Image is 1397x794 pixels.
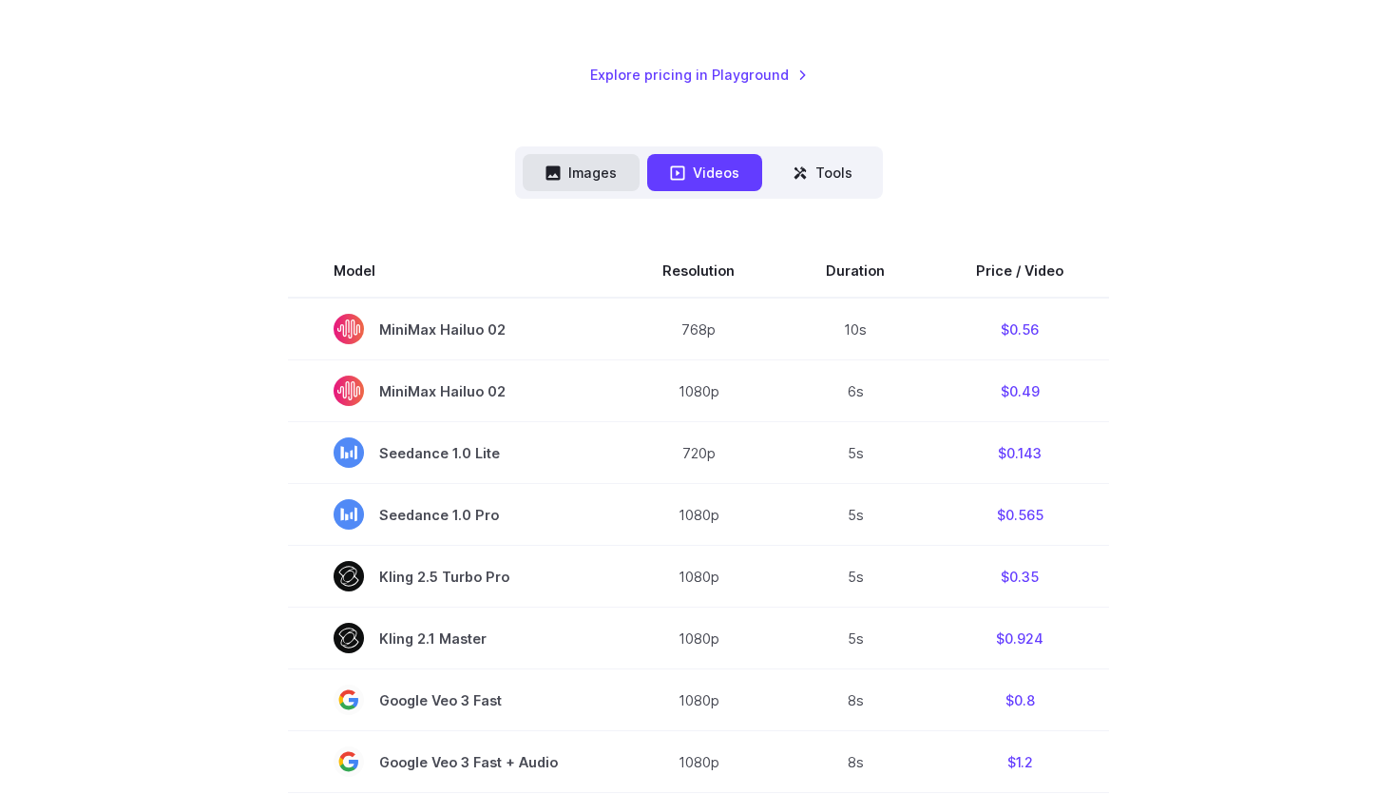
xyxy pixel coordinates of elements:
th: Price / Video [930,244,1109,298]
td: 720p [617,422,780,484]
td: 5s [780,546,930,608]
td: 1080p [617,608,780,669]
td: 5s [780,484,930,546]
td: 8s [780,731,930,793]
td: 5s [780,608,930,669]
td: $0.924 [930,608,1109,669]
td: 768p [617,298,780,360]
td: 1080p [617,546,780,608]
td: 1080p [617,669,780,731]
th: Model [288,244,617,298]
td: 8s [780,669,930,731]
button: Images [523,154,640,191]
td: $0.56 [930,298,1109,360]
span: Kling 2.5 Turbo Pro [334,561,571,591]
td: 10s [780,298,930,360]
span: Kling 2.1 Master [334,623,571,653]
td: $1.2 [930,731,1109,793]
td: $0.8 [930,669,1109,731]
td: 1080p [617,360,780,422]
th: Resolution [617,244,780,298]
td: $0.143 [930,422,1109,484]
span: MiniMax Hailuo 02 [334,314,571,344]
span: Seedance 1.0 Lite [334,437,571,468]
span: Google Veo 3 Fast + Audio [334,746,571,777]
td: 5s [780,422,930,484]
td: 6s [780,360,930,422]
td: $0.565 [930,484,1109,546]
span: Google Veo 3 Fast [334,685,571,715]
td: 1080p [617,731,780,793]
span: Seedance 1.0 Pro [334,499,571,530]
button: Videos [647,154,762,191]
td: $0.49 [930,360,1109,422]
a: Explore pricing in Playground [590,64,808,86]
td: 1080p [617,484,780,546]
th: Duration [780,244,930,298]
td: $0.35 [930,546,1109,608]
button: Tools [770,154,875,191]
span: MiniMax Hailuo 02 [334,376,571,406]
